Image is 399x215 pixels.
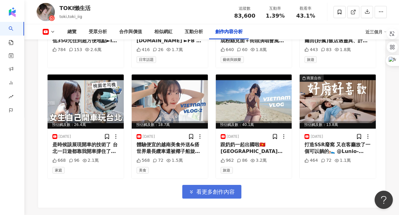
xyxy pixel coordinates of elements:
div: [DATE] [143,134,155,139]
div: 近三個月 [365,27,387,37]
div: 464 [305,158,318,164]
a: search [9,22,21,46]
span: rise [9,91,13,104]
img: post-image [48,75,124,129]
div: 1.1萬 [335,158,351,164]
span: toki,toki_iig [59,14,82,19]
div: 962 [221,158,234,164]
div: 總覽 [67,28,77,36]
div: 86 [237,158,248,164]
img: KOL Avatar [37,3,55,21]
span: 藝術與娛樂 [221,56,244,63]
div: 60 [237,47,248,53]
div: 784 [52,47,66,53]
div: 預估觸及數：18.7萬 [132,121,208,129]
div: [DATE] [311,134,323,139]
div: 打造SSR廢窩 又在客廳放了一個可以躺的🛌 @Lunio-[GEOGRAPHIC_DATA]最近有換床計畫的可以看這邊哦! Nooz Moonlight Plus 冷凝記憶床墊 好搬又好睡，價格... [305,141,371,155]
img: post-image [216,75,292,129]
img: post-image [132,75,208,129]
span: 家庭 [52,167,65,174]
span: 83,600 [234,12,255,19]
div: 1.8萬 [251,47,267,53]
div: 商業合作 [307,75,321,81]
span: 旅遊 [221,167,233,174]
div: 預估觸及數：13.8萬 [300,121,376,129]
div: post-image商業合作預估觸及數：13.8萬 [300,75,376,129]
div: 2.1萬 [83,158,99,164]
div: 合作與價值 [119,28,142,36]
div: 416 [137,47,150,53]
div: 受眾分析 [89,28,107,36]
div: 跟奶奶一起出國啦🇻🇳[GEOGRAPHIC_DATA]美食＆洗頭按摩初體驗💖🍜►IG [URL][DOMAIN_NAME] ►FB 好像被我刪掉救不回來了 業務信箱 [EMAIL_ADDRESS... [221,141,287,155]
div: post-image預估觸及數：26.4萬 [48,75,124,129]
div: 互動率 [264,5,287,12]
button: 看更多創作內容 [182,185,241,199]
div: 668 [52,158,66,164]
span: 看更多創作內容 [197,189,235,195]
div: 觀看率 [294,5,317,12]
div: 追蹤數 [233,5,256,12]
span: 43.1% [296,13,315,19]
div: 2.6萬 [85,47,101,53]
div: 83 [321,47,332,53]
div: 互動分析 [185,28,203,36]
div: 創作內容分析 [215,28,243,36]
span: 1.39% [266,13,285,19]
div: 1.8萬 [335,47,351,53]
div: 72 [321,158,332,164]
div: 26 [153,47,163,53]
div: 153 [69,47,82,53]
div: 相似網紅 [154,28,173,36]
div: 96 [69,158,80,164]
div: 3.2萬 [251,158,267,164]
div: 1.7萬 [166,47,183,53]
div: post-image預估觸及數：18.7萬 [132,75,208,129]
img: logo icon [7,7,17,17]
div: 體驗便宜的越南美食外送&搭世界最長纜車還被椰子船旋轉到尖叫｜越南旅遊vlog ft. 阿嬤👵►IG [URL][DOMAIN_NAME] ►FB 好像被我刪掉救不回來了 業務信箱 [EMAIL_... [137,141,203,155]
div: 1.5萬 [166,158,183,164]
span: 旅遊 [305,56,317,63]
div: TOKI懶生活 [59,4,91,12]
span: 美食 [137,167,149,174]
div: 72 [153,158,163,164]
div: 568 [137,158,150,164]
div: [DATE] [59,134,71,139]
span: 日常話題 [137,56,156,63]
div: 預估觸及數：26.4萬 [48,121,124,129]
iframe: Help Scout Beacon - Open [375,191,393,209]
img: post-image [300,75,376,129]
div: post-image預估觸及數：40.1萬 [216,75,292,129]
div: 是時候該展現開車的技術了 台北一日遊都靠我開車撐住了💪｜吃美食、看史奴比展還抽了老公的一番賞 ft.@yjjaney►IG [URL][DOMAIN_NAME] ►FB 好像被我刪掉救不回來了 ... [52,141,119,155]
div: 640 [221,47,234,53]
div: 443 [305,47,318,53]
div: [DATE] [227,134,239,139]
div: 預估觸及數：40.1萬 [216,121,292,129]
